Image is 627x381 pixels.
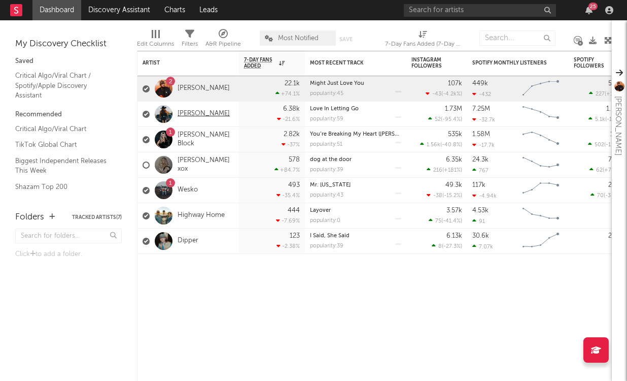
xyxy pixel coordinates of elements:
div: Artist [143,60,219,66]
span: 7-Day Fans Added [244,57,276,69]
div: -7.69 % [276,217,300,224]
span: -27.3 % [443,244,461,249]
span: -35.8 % [605,193,623,199]
div: Click to add a folder. [15,248,122,261]
span: -11.2 % [607,117,623,122]
span: 52 [435,117,441,122]
div: Filters [182,25,198,55]
div: 535k [448,131,462,138]
a: Layover [310,208,331,213]
div: popularity: 59 [310,116,343,122]
a: Critical Algo/Viral Chart [15,123,112,135]
div: [PERSON_NAME] [612,96,624,155]
div: Saved [15,55,122,68]
div: Layover [310,208,401,213]
div: ( ) [589,90,624,97]
svg: Chart title [518,203,564,229]
div: I Said, She Said [310,233,401,239]
div: Most Recent Track [310,60,386,66]
div: 3.57k [446,207,462,214]
input: Search... [479,30,555,46]
a: Shazam Top 200 [15,181,112,193]
div: -21.6 % [277,116,300,122]
div: popularity: 43 [310,193,343,198]
div: 107k [448,80,462,87]
span: 8 [438,244,442,249]
a: You’re Breaking My Heart ([PERSON_NAME]) [310,132,426,137]
span: -41.4 % [443,218,461,224]
span: -38 [433,193,442,199]
span: 70 [597,193,604,199]
div: ( ) [428,116,462,122]
a: Wesko [178,186,198,195]
div: 767 [472,167,489,174]
div: Mr. Tennessee [310,182,401,188]
span: 5.1k [595,117,605,122]
div: 2.74k [608,233,624,239]
div: ( ) [420,141,462,148]
span: +72.2 % [604,168,623,173]
span: -40.8 % [442,142,461,148]
span: -15.2 % [444,193,461,199]
div: popularity: 39 [310,243,343,249]
div: 1.58M [472,131,490,138]
div: -32.7k [472,116,495,123]
div: Edit Columns [137,38,174,50]
a: [PERSON_NAME] xox [178,156,234,174]
div: 6.13k [446,233,462,239]
div: My Discovery Checklist [15,38,122,50]
div: -2.38 % [276,243,300,249]
svg: Chart title [518,229,564,254]
div: A&R Pipeline [205,25,241,55]
span: -95.4 % [442,117,461,122]
div: 91 [472,218,485,225]
span: 75 [435,218,441,224]
div: -37 % [282,141,300,148]
div: popularity: 51 [310,142,342,147]
a: Mr. [US_STATE] [310,182,351,188]
span: -4.2k % [443,91,461,97]
div: dog at the door [310,157,401,163]
div: 24.3k [472,156,489,163]
div: 7-Day Fans Added (7-Day Fans Added) [385,25,461,55]
div: You’re Breaking My Heart (Cecilia) [310,132,401,137]
span: 62 [596,168,603,173]
div: 1.04M [606,106,624,112]
div: 6.38k [283,106,300,112]
div: -4.94k [472,193,497,199]
a: dog at the door [310,157,352,163]
svg: Chart title [518,127,564,152]
div: 449k [472,80,488,87]
div: 117k [472,182,485,188]
div: 7-Day Fans Added (7-Day Fans Added) [385,38,461,50]
div: 6.35k [446,156,462,163]
div: ( ) [590,192,624,199]
div: ( ) [427,167,462,173]
a: [PERSON_NAME] [178,110,230,118]
div: ( ) [427,192,462,199]
div: 2.82k [284,131,300,138]
a: Might Just Love You [310,81,364,86]
div: 1.73M [445,106,462,112]
button: 25 [585,6,593,14]
div: 7.25M [472,106,490,112]
input: Search for artists [404,4,556,17]
div: +84.7 % [274,167,300,173]
div: 493 [288,182,300,188]
div: Spotify Monthly Listeners [472,60,548,66]
span: 502 [595,142,604,148]
a: Biggest Independent Releases This Week [15,155,112,176]
span: Most Notified [278,35,319,42]
svg: Chart title [518,152,564,178]
div: 4.53k [472,207,489,214]
div: -432 [472,91,491,98]
a: Highway Home [178,211,225,220]
div: A&R Pipeline [205,38,241,50]
span: 216 [433,168,442,173]
div: popularity: 39 [310,167,343,173]
div: -35.4 % [276,192,300,199]
div: 30.6k [472,233,489,239]
span: 227 [596,91,605,97]
div: ( ) [426,90,462,97]
svg: Chart title [518,178,564,203]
